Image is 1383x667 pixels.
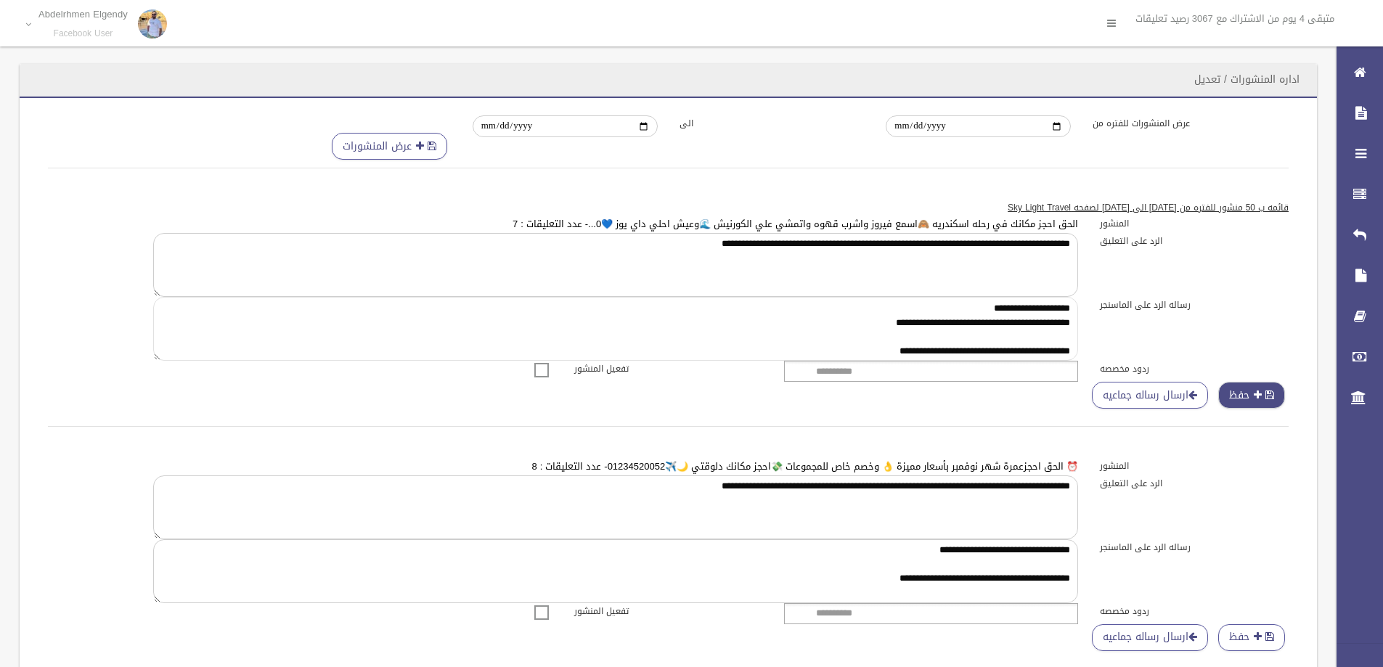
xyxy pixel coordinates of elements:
[1008,200,1289,216] u: قائمه ب 50 منشور للفتره من [DATE] الى [DATE] لصفحه Sky Light Travel
[1092,382,1208,409] a: ارسال رساله جماعيه
[1089,458,1300,474] label: المنشور
[1082,115,1289,131] label: عرض المنشورات للفتره من
[669,115,876,131] label: الى
[1177,65,1317,94] header: اداره المنشورات / تعديل
[1218,624,1285,651] button: حفظ
[1089,539,1300,555] label: رساله الرد على الماسنجر
[563,361,774,377] label: تفعيل المنشور
[332,133,447,160] button: عرض المنشورات
[1218,382,1285,409] button: حفظ
[1089,475,1300,491] label: الرد على التعليق
[1089,216,1300,232] label: المنشور
[513,215,1078,233] a: الحق احجز مكانك في رحله اسكندريه 🙈اسمع فيروز واشرب قهوه واتمشي علي الكورنيش 🌊وعيش احلي داي يوز 💙0...
[1089,603,1300,619] label: ردود مخصصه
[38,28,128,39] small: Facebook User
[1089,361,1300,377] label: ردود مخصصه
[38,9,128,20] p: Abdelrhmen Elgendy
[563,603,774,619] label: تفعيل المنشور
[531,457,1078,475] a: ⏰ الحق احجزعمرة شهر نوفمبر بأسعار مميزة 👌 وخصم خاص للمجموعات 💸احجز مكانك دلوقتي 🌙✈️01234520052- ع...
[1089,233,1300,249] label: الرد على التعليق
[1089,297,1300,313] label: رساله الرد على الماسنجر
[1092,624,1208,651] a: ارسال رساله جماعيه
